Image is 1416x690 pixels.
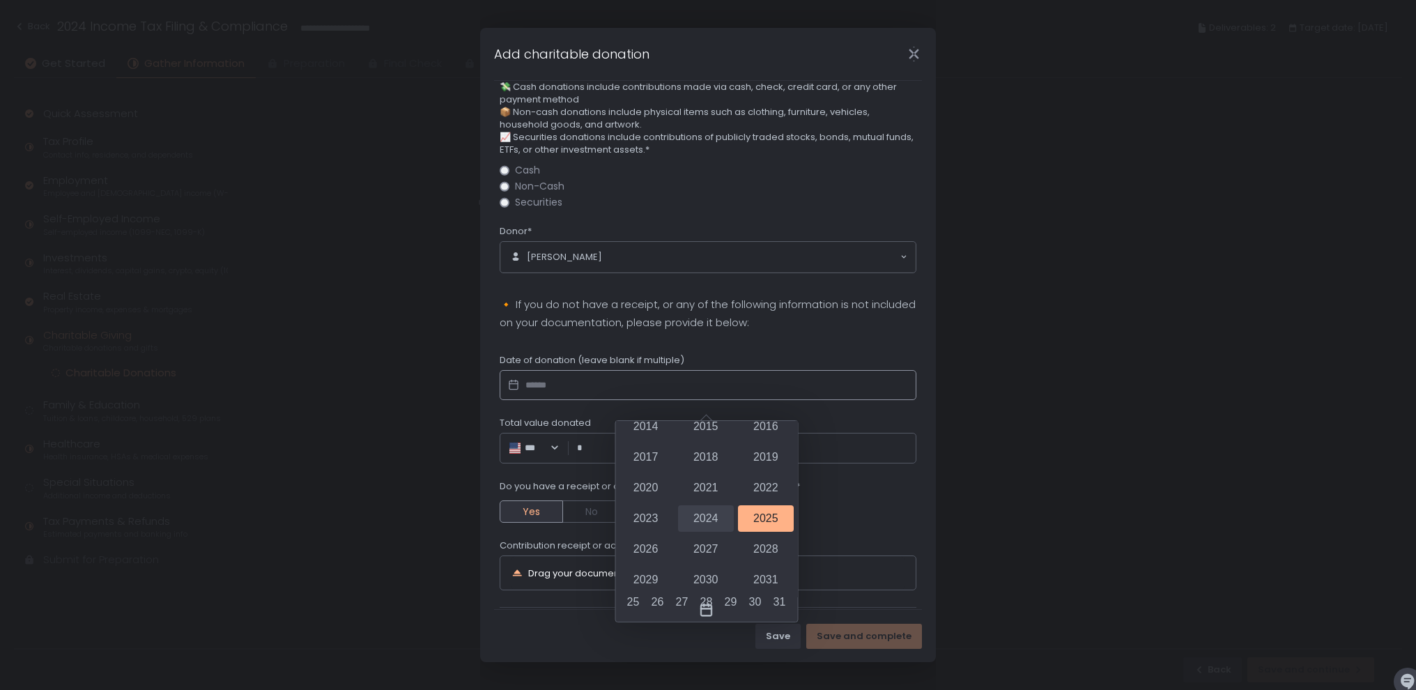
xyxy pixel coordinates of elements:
span: Date of donation (leave blank if multiple) [500,354,684,367]
span: 📈 Securities donations include contributions of publicly traded stocks, bonds, mutual funds, ETFs... [500,131,916,156]
div: 2027 [677,536,733,562]
button: Save [755,624,801,649]
div: Save [766,630,790,643]
div: 2020 [617,475,673,501]
input: Cash [500,165,509,175]
div: Search for option [508,441,560,455]
input: Search for option [602,250,899,264]
div: Toggle overlay [615,597,797,622]
span: [PERSON_NAME] [527,251,602,263]
div: 2023 [617,505,673,532]
div: 2031 [737,567,793,593]
div: 2017 [617,444,673,470]
div: Drag your document here or click to browse [528,569,728,578]
button: No [563,500,621,523]
div: 2016 [737,413,793,440]
div: 2026 [617,536,673,562]
div: 2025 [737,505,793,532]
div: 2018 [677,444,733,470]
div: 2024 [677,505,733,532]
span: Cash [515,165,540,176]
div: Search for option [500,242,916,273]
div: 2015 [677,413,733,440]
button: Yes [500,500,563,523]
div: 2014 [617,413,673,440]
p: 🔸 If you do not have a receipt, or any of the following information is not included on your docum... [500,296,916,332]
span: Total value donated [500,417,591,429]
div: 2030 [677,567,733,593]
input: Securities [500,198,509,208]
input: Search for option [543,441,548,455]
div: 2029 [617,567,673,593]
div: 2021 [677,475,733,501]
input: Datepicker input [500,370,916,401]
span: 💸 Cash donations include contributions made via cash, check, credit card, or any other payment me... [500,81,916,106]
h1: Add charitable donation [494,45,649,63]
input: Non-Cash [500,182,509,192]
span: Non-Cash [515,181,564,192]
span: 📦 Non-cash donations include physical items such as clothing, furniture, vehicles, household good... [500,106,916,131]
div: Close [891,46,936,62]
span: Contribution receipt or acknowledgement* [500,539,695,552]
span: Do you have a receipt or acknowledgement of your contribution?* [500,480,800,493]
div: 2028 [737,536,793,562]
span: Securities [515,197,562,208]
div: 2022 [737,475,793,501]
div: 2019 [737,444,793,470]
span: Donor* [500,225,532,238]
